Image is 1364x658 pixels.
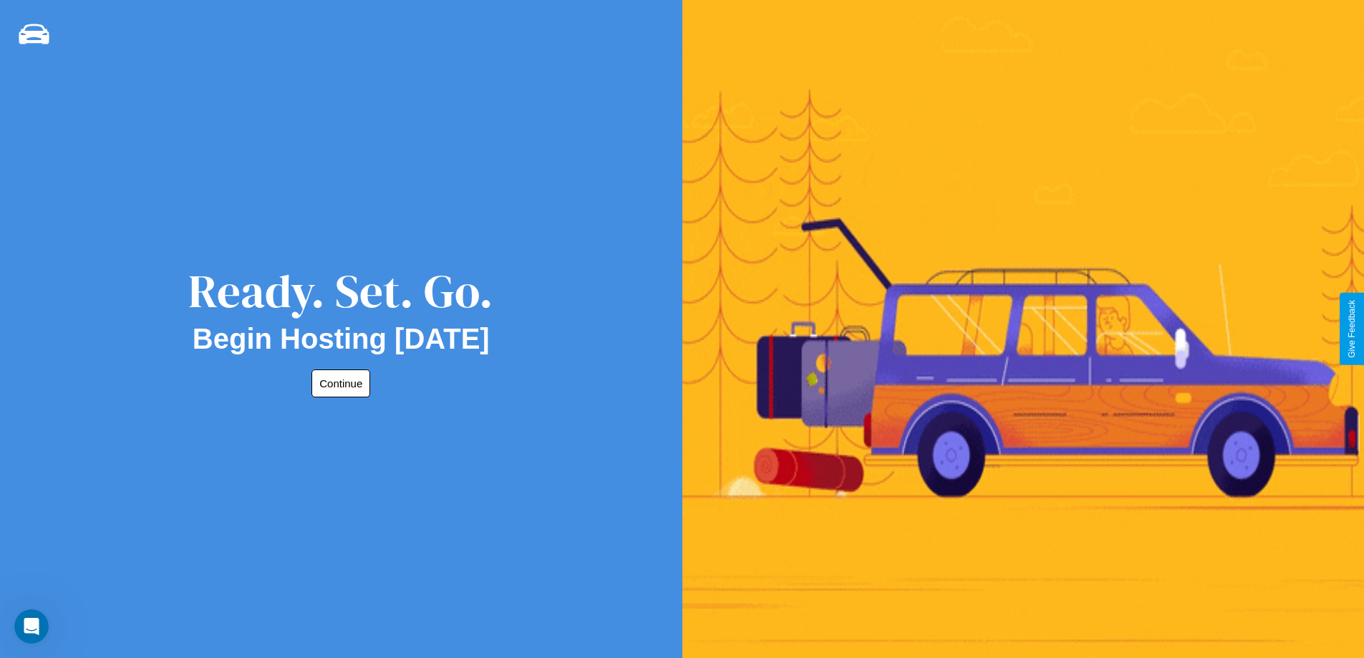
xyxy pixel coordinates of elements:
div: Give Feedback [1347,300,1357,358]
div: Ready. Set. Go. [188,259,493,323]
button: Continue [311,369,370,397]
h2: Begin Hosting [DATE] [193,323,490,355]
iframe: Intercom live chat [14,609,49,644]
